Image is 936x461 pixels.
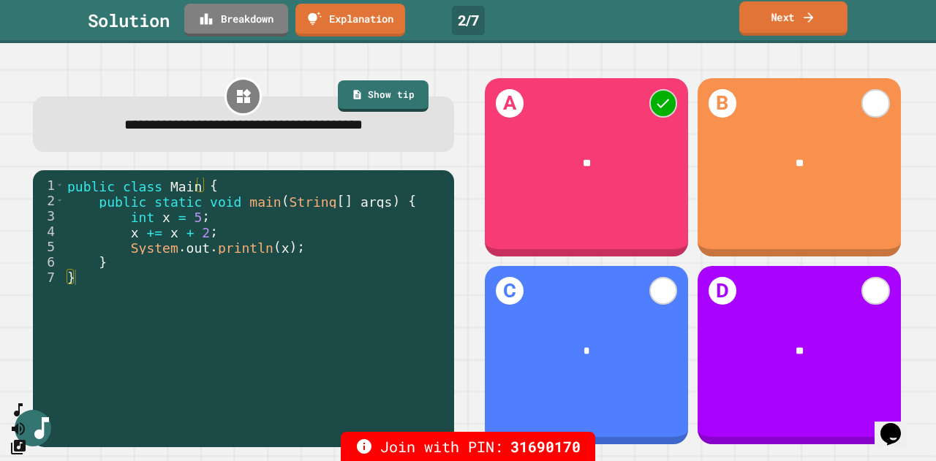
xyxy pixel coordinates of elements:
[33,254,64,270] div: 6
[184,4,288,37] a: Breakdown
[10,438,27,456] button: Change Music
[33,270,64,285] div: 7
[56,178,64,193] span: Toggle code folding, rows 1 through 7
[33,178,64,193] div: 1
[452,6,485,35] div: 2 / 7
[10,401,27,419] button: SpeedDial basic example
[295,4,405,37] a: Explanation
[341,432,595,461] div: Join with PIN:
[33,193,64,208] div: 2
[875,403,921,446] iframe: chat widget
[739,1,848,36] a: Next
[496,277,524,305] h1: C
[496,89,524,117] h1: A
[33,239,64,254] div: 5
[56,193,64,208] span: Toggle code folding, rows 2 through 6
[338,80,429,113] a: Show tip
[510,435,581,457] span: 31690170
[88,7,170,34] div: Solution
[33,208,64,224] div: 3
[33,224,64,239] div: 4
[709,89,736,117] h1: B
[709,277,736,305] h1: D
[10,419,27,438] button: Mute music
